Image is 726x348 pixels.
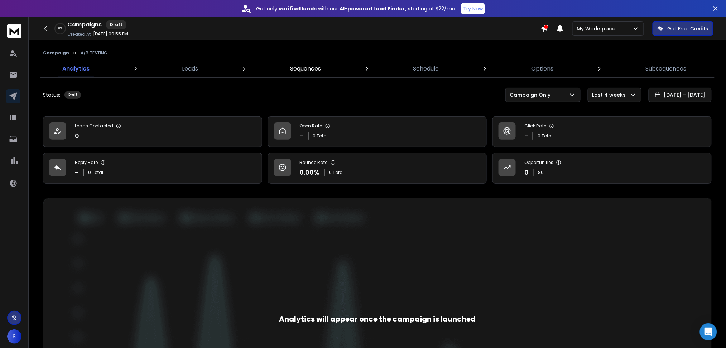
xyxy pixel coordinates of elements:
p: 0 Total [538,133,553,139]
p: 0 Total [88,170,103,175]
a: Leads [178,60,202,77]
button: [DATE] - [DATE] [649,88,712,102]
div: Draft [64,91,81,99]
a: Click Rate-0 Total [492,116,712,147]
button: S [7,329,21,344]
p: Click Rate [524,123,546,129]
p: Leads [182,64,198,73]
p: My Workspace [577,25,619,32]
p: Analytics [62,64,90,73]
p: 0.00 % [300,168,320,178]
p: Leads Contacted [75,123,113,129]
a: Options [527,60,558,77]
strong: verified leads [279,5,317,12]
p: - [524,131,528,141]
p: - [300,131,304,141]
img: logo [7,24,21,38]
p: Get Free Credits [668,25,708,32]
a: Subsequences [641,60,691,77]
p: [DATE] 09:55 PM [93,31,128,37]
p: Get only with our starting at $22/mo [256,5,455,12]
button: Get Free Credits [653,21,713,36]
p: Schedule [413,64,439,73]
p: 0 Total [329,170,344,175]
p: Try Now [463,5,483,12]
a: Leads Contacted0 [43,116,262,147]
p: Bounce Rate [300,160,328,165]
button: Try Now [461,3,485,14]
a: Sequences [286,60,325,77]
a: Open Rate-0 Total [268,116,487,147]
p: Status: [43,91,60,98]
p: Campaign Only [510,91,554,98]
p: 0 % [58,26,62,31]
p: Reply Rate [75,160,98,165]
a: Opportunities0$0 [492,153,712,184]
div: Analytics will appear once the campaign is launched [279,314,476,324]
p: - [75,168,79,178]
p: Subsequences [646,64,687,73]
p: Opportunities [524,160,553,165]
p: A/B TESTING [81,50,107,56]
div: Open Intercom Messenger [700,323,717,340]
p: 0 [524,168,529,178]
button: Campaign [43,50,69,56]
div: Draft [106,20,126,29]
a: Analytics [58,60,94,77]
a: Bounce Rate0.00%0 Total [268,153,487,184]
p: Sequences [290,64,321,73]
p: $ 0 [538,170,544,175]
p: 0 [75,131,79,141]
p: Last 4 weeks [592,91,629,98]
a: Reply Rate-0 Total [43,153,262,184]
p: Options [531,64,553,73]
p: Created At: [67,32,92,37]
h1: Campaigns [67,20,102,29]
a: Schedule [409,60,443,77]
p: 0 Total [313,133,328,139]
p: Open Rate [300,123,322,129]
strong: AI-powered Lead Finder, [340,5,407,12]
